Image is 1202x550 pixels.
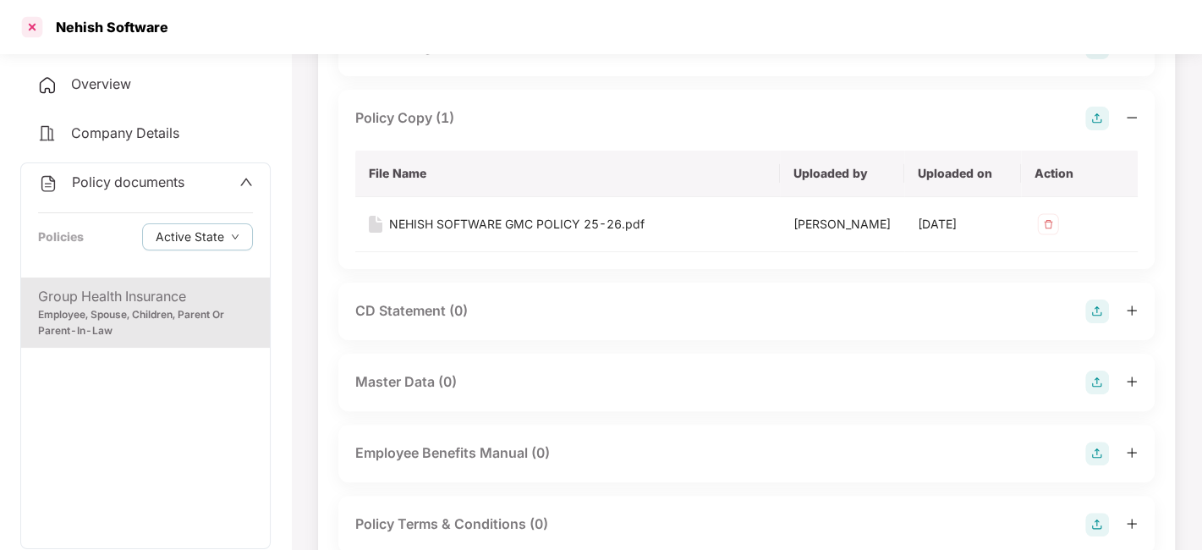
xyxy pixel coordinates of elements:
[355,443,550,464] div: Employee Benefits Manual (0)
[1085,371,1109,394] img: svg+xml;base64,PHN2ZyB4bWxucz0iaHR0cDovL3d3dy53My5vcmcvMjAwMC9zdmciIHdpZHRoPSIyOCIgaGVpZ2h0PSIyOC...
[38,286,253,307] div: Group Health Insurance
[1126,305,1138,316] span: plus
[369,216,382,233] img: svg+xml;base64,PHN2ZyB4bWxucz0iaHR0cDovL3d3dy53My5vcmcvMjAwMC9zdmciIHdpZHRoPSIxNiIgaGVpZ2h0PSIyMC...
[1126,112,1138,124] span: minus
[38,228,84,246] div: Policies
[1085,442,1109,465] img: svg+xml;base64,PHN2ZyB4bWxucz0iaHR0cDovL3d3dy53My5vcmcvMjAwMC9zdmciIHdpZHRoPSIyOCIgaGVpZ2h0PSIyOC...
[355,151,780,197] th: File Name
[38,307,253,339] div: Employee, Spouse, Children, Parent Or Parent-In-Law
[1126,518,1138,530] span: plus
[1085,107,1109,130] img: svg+xml;base64,PHN2ZyB4bWxucz0iaHR0cDovL3d3dy53My5vcmcvMjAwMC9zdmciIHdpZHRoPSIyOCIgaGVpZ2h0PSIyOC...
[239,175,253,189] span: up
[142,223,253,250] button: Active Statedown
[389,215,645,234] div: NEHISH SOFTWARE GMC POLICY 25-26.pdf
[1035,211,1062,238] img: svg+xml;base64,PHN2ZyB4bWxucz0iaHR0cDovL3d3dy53My5vcmcvMjAwMC9zdmciIHdpZHRoPSIzMiIgaGVpZ2h0PSIzMi...
[1021,151,1138,197] th: Action
[37,75,58,96] img: svg+xml;base64,PHN2ZyB4bWxucz0iaHR0cDovL3d3dy53My5vcmcvMjAwMC9zdmciIHdpZHRoPSIyNCIgaGVpZ2h0PSIyNC...
[1085,300,1109,323] img: svg+xml;base64,PHN2ZyB4bWxucz0iaHR0cDovL3d3dy53My5vcmcvMjAwMC9zdmciIHdpZHRoPSIyOCIgaGVpZ2h0PSIyOC...
[918,215,1007,234] div: [DATE]
[46,19,168,36] div: Nehish Software
[71,124,179,141] span: Company Details
[1126,447,1138,459] span: plus
[38,173,58,194] img: svg+xml;base64,PHN2ZyB4bWxucz0iaHR0cDovL3d3dy53My5vcmcvMjAwMC9zdmciIHdpZHRoPSIyNCIgaGVpZ2h0PSIyNC...
[1126,376,1138,388] span: plus
[1085,513,1109,536] img: svg+xml;base64,PHN2ZyB4bWxucz0iaHR0cDovL3d3dy53My5vcmcvMjAwMC9zdmciIHdpZHRoPSIyOCIgaGVpZ2h0PSIyOC...
[355,300,468,322] div: CD Statement (0)
[355,371,457,393] div: Master Data (0)
[904,151,1021,197] th: Uploaded on
[72,173,184,190] span: Policy documents
[793,215,891,234] div: [PERSON_NAME]
[231,233,239,242] span: down
[780,151,904,197] th: Uploaded by
[355,514,548,535] div: Policy Terms & Conditions (0)
[71,75,131,92] span: Overview
[156,228,224,246] span: Active State
[37,124,58,144] img: svg+xml;base64,PHN2ZyB4bWxucz0iaHR0cDovL3d3dy53My5vcmcvMjAwMC9zdmciIHdpZHRoPSIyNCIgaGVpZ2h0PSIyNC...
[355,107,454,129] div: Policy Copy (1)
